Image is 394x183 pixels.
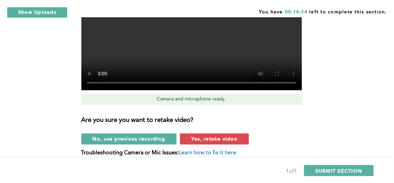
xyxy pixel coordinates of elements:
[179,151,238,156] span: Learn how to fix it here.
[81,117,310,125] h3: Are you sure you want to retake video?
[180,134,249,145] button: Yes, retake video
[81,151,179,156] b: Troubleshooting Camera or Mic Issues:
[286,167,297,176] div: 1 of 1
[285,10,307,15] span: 00:14:24
[315,167,362,174] span: SUBMIT SECTION
[304,165,374,176] button: SUBMIT SECTION
[93,136,165,142] span: No, use previous recording
[191,136,238,142] span: Yes, retake video
[81,94,302,105] div: Camera and microphone ready.
[259,7,387,16] span: You have left to complete this section.
[81,134,177,145] button: No, use previous recording
[7,7,68,18] button: Show Uploads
